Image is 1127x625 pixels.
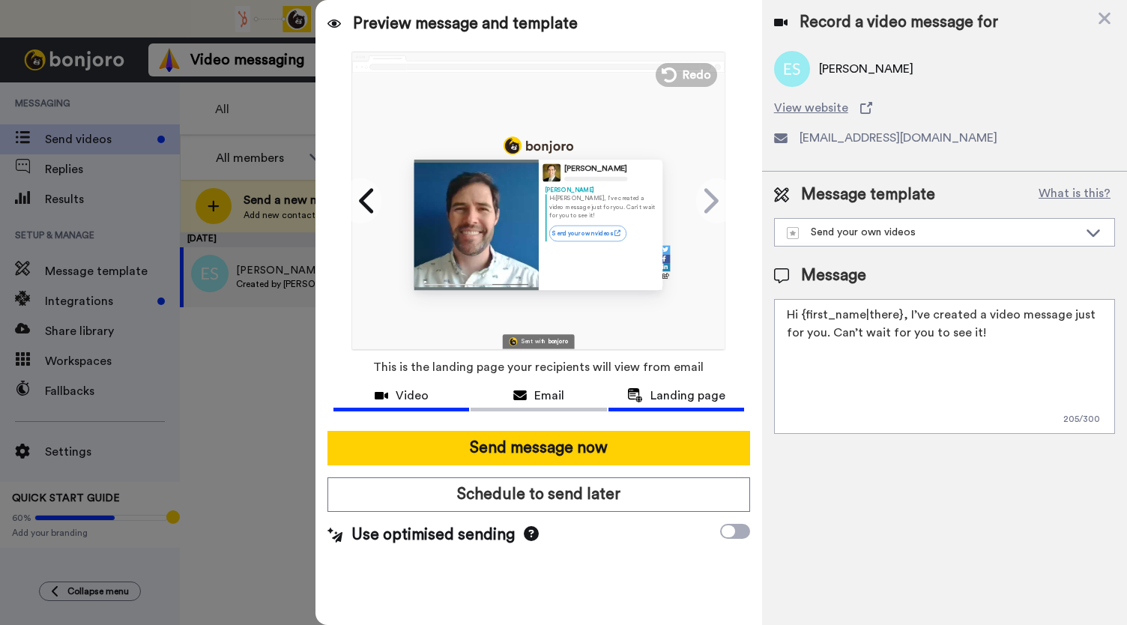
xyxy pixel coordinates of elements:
span: Email [534,387,564,405]
p: Hi [PERSON_NAME] , I’ve created a video message just for you. Can’t wait for you to see it! [549,194,656,220]
button: What is this? [1034,184,1115,206]
div: Send your own videos [787,225,1078,240]
span: Message template [801,184,935,206]
div: bonjoro [549,339,568,344]
img: logo_full.png [504,136,573,154]
img: demo-template.svg [787,227,799,239]
span: Video [396,387,429,405]
div: Sent with [522,339,546,344]
span: This is the landing page your recipients will view from email [373,351,704,384]
span: Message [801,265,866,287]
img: player-controls-full.svg [414,275,539,289]
span: Use optimised sending [351,524,515,546]
button: Send message now [327,431,750,465]
textarea: Hi {first_name|there}, I’ve created a video message just for you. Can’t wait for you to see it! [774,299,1115,434]
button: Schedule to send later [327,477,750,512]
img: Profile Image [543,163,561,181]
div: [PERSON_NAME] [546,185,656,193]
a: Send your own videos [549,225,626,241]
span: [EMAIL_ADDRESS][DOMAIN_NAME] [800,129,997,147]
span: Landing page [650,387,725,405]
div: [PERSON_NAME] [564,164,627,174]
img: Bonjoro Logo [510,337,518,345]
